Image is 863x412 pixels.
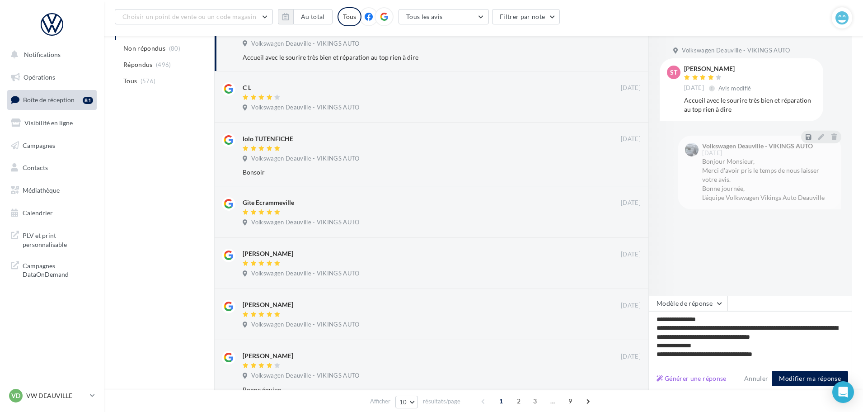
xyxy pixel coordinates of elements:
p: VW DEAUVILLE [26,391,86,400]
div: Bonsoir [243,168,582,177]
span: [DATE] [621,353,641,361]
span: Volkswagen Deauville - VIKINGS AUTO [251,104,359,112]
div: [PERSON_NAME] [243,351,293,360]
div: [PERSON_NAME] [684,66,753,72]
span: Volkswagen Deauville - VIKINGS AUTO [251,372,359,380]
span: Volkswagen Deauville - VIKINGS AUTO [251,218,359,227]
span: Afficher [370,397,390,406]
span: [DATE] [684,84,704,92]
a: Campagnes DataOnDemand [5,256,98,283]
a: Opérations [5,68,98,87]
a: Calendrier [5,204,98,223]
span: [DATE] [621,84,641,92]
button: Tous les avis [399,9,489,24]
button: Modifier ma réponse [772,371,848,386]
button: Choisir un point de vente ou un code magasin [115,9,273,24]
button: Modèle de réponse [649,296,727,311]
div: Volkswagen Deauville - VIKINGS AUTO [702,143,813,149]
span: Volkswagen Deauville - VIKINGS AUTO [251,155,359,163]
div: Accueil avec le sourire très bien et réparation au top rien à dire [243,53,582,62]
span: Notifications [24,51,61,58]
div: Accueil avec le sourire très bien et réparation au top rien à dire [684,96,816,114]
span: Contacts [23,164,48,171]
button: 10 [395,396,418,408]
div: 81 [83,97,93,104]
span: ... [545,394,560,408]
button: Au total [278,9,333,24]
span: [DATE] [621,199,641,207]
span: Médiathèque [23,186,60,194]
span: Choisir un point de vente ou un code magasin [122,13,256,20]
a: PLV et print personnalisable [5,226,98,252]
span: 10 [399,398,407,406]
span: Calendrier [23,209,53,217]
button: Annuler [741,373,772,384]
span: VD [11,391,20,400]
span: (576) [141,77,156,85]
a: Campagnes [5,136,98,155]
div: [PERSON_NAME] [243,249,293,258]
span: Campagnes [23,141,55,149]
span: Avis modifié [718,85,751,92]
span: Campagnes DataOnDemand [23,260,93,279]
span: 2 [511,394,526,408]
span: 9 [563,394,577,408]
button: Filtrer par note [492,9,560,24]
div: C L [243,83,251,92]
div: Bonjour Monsieur, Merci d'avoir pris le temps de nous laisser votre avis. Bonne journée, L'équipe... [702,157,834,202]
span: [DATE] [621,302,641,310]
span: Non répondus [123,44,165,53]
a: Visibilité en ligne [5,114,98,133]
span: Volkswagen Deauville - VIKINGS AUTO [251,40,359,48]
span: [DATE] [621,135,641,143]
span: Répondus [123,60,153,69]
button: Au total [293,9,333,24]
span: 3 [528,394,542,408]
span: [DATE] [621,251,641,259]
a: Médiathèque [5,181,98,200]
span: Volkswagen Deauville - VIKINGS AUTO [251,270,359,278]
span: (80) [169,45,180,52]
span: ST [670,68,677,77]
a: Contacts [5,158,98,177]
span: Volkswagen Deauville - VIKINGS AUTO [682,47,790,55]
div: Open Intercom Messenger [832,381,854,403]
span: Tous les avis [406,13,443,20]
a: VD VW DEAUVILLE [7,387,97,404]
div: lolo TUTENFICHE [243,134,293,143]
span: Visibilité en ligne [24,119,73,127]
span: (496) [156,61,171,68]
button: Notifications [5,45,95,64]
span: Tous [123,76,137,85]
span: 1 [494,394,508,408]
span: PLV et print personnalisable [23,229,93,249]
span: Boîte de réception [23,96,75,104]
button: Générer une réponse [653,373,730,384]
div: Bonne équipe [243,385,582,394]
span: résultats/page [423,397,460,406]
span: [DATE] [702,150,722,156]
div: Tous [338,7,361,26]
span: Volkswagen Deauville - VIKINGS AUTO [251,321,359,329]
a: Boîte de réception81 [5,90,98,109]
div: Gite Ecrammeville [243,198,294,207]
span: Opérations [23,73,55,81]
div: [PERSON_NAME] [243,300,293,309]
